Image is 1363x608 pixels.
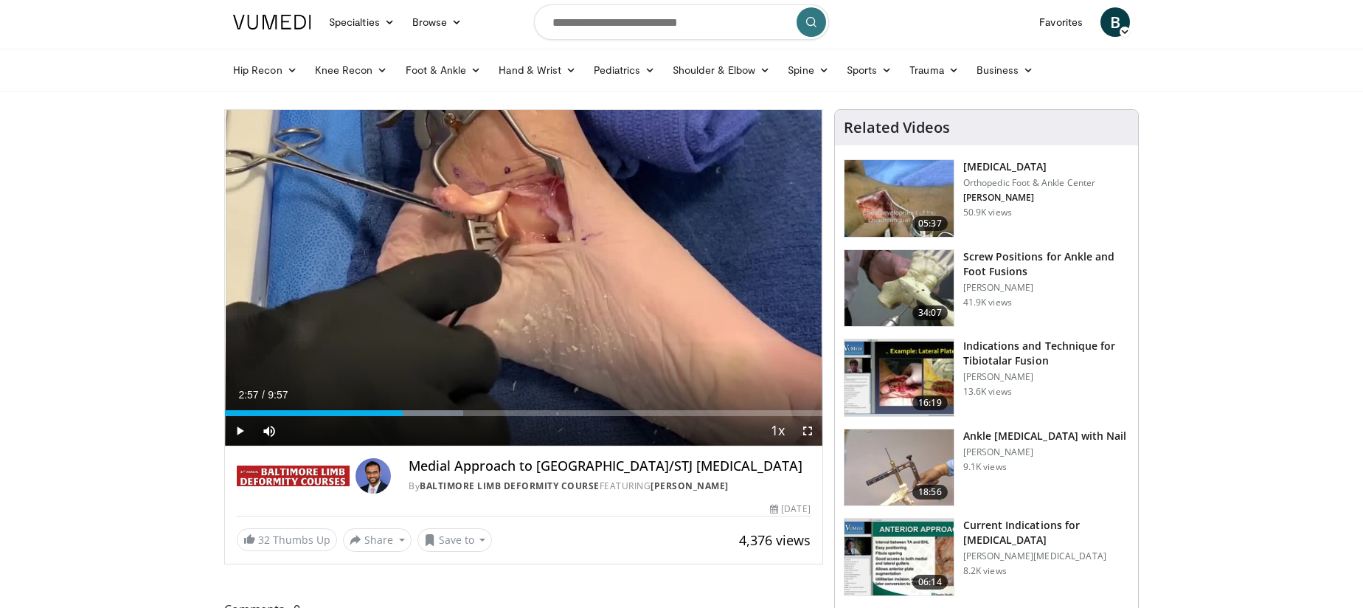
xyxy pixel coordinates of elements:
p: [PERSON_NAME][MEDICAL_DATA] [963,550,1129,562]
p: [PERSON_NAME] [963,192,1096,204]
p: 9.1K views [963,461,1007,473]
a: 16:19 Indications and Technique for Tibiotalar Fusion [PERSON_NAME] 13.6K views [844,339,1129,417]
h3: Screw Positions for Ankle and Foot Fusions [963,249,1129,279]
p: [PERSON_NAME] [963,371,1129,383]
a: Trauma [901,55,968,85]
span: 16:19 [912,395,948,410]
button: Playback Rate [763,416,793,446]
a: Sports [838,55,901,85]
button: Mute [254,416,284,446]
button: Save to [417,528,493,552]
a: 05:37 [MEDICAL_DATA] Orthopedic Foot & Ankle Center [PERSON_NAME] 50.9K views [844,159,1129,238]
img: Baltimore Limb Deformity Course [237,458,350,494]
a: Business [968,55,1043,85]
p: 41.9K views [963,297,1012,308]
img: 545635_3.png.150x105_q85_crop-smart_upscale.jpg [844,160,954,237]
h3: [MEDICAL_DATA] [963,159,1096,174]
a: 34:07 Screw Positions for Ankle and Foot Fusions [PERSON_NAME] 41.9K views [844,249,1129,328]
a: 06:14 Current Indications for [MEDICAL_DATA] [PERSON_NAME][MEDICAL_DATA] 8.2K views [844,518,1129,596]
p: Orthopedic Foot & Ankle Center [963,177,1096,189]
img: 67572_0000_3.png.150x105_q85_crop-smart_upscale.jpg [844,250,954,327]
img: VuMedi Logo [233,15,311,30]
p: 8.2K views [963,565,1007,577]
h4: Medial Approach to [GEOGRAPHIC_DATA]/STJ [MEDICAL_DATA] [409,458,810,474]
a: Hand & Wrist [490,55,585,85]
a: Spine [779,55,837,85]
img: 66dbdZ4l16WiJhSn4xMDoxOjBrO-I4W8.150x105_q85_crop-smart_upscale.jpg [844,429,954,506]
span: 06:14 [912,575,948,590]
a: Knee Recon [306,55,397,85]
h3: Current Indications for [MEDICAL_DATA] [963,518,1129,547]
button: Fullscreen [793,416,822,446]
span: 32 [258,533,270,547]
p: [PERSON_NAME] [963,282,1129,294]
a: B [1100,7,1130,37]
h3: Ankle [MEDICAL_DATA] with Nail [963,429,1127,443]
a: Specialties [320,7,403,37]
div: By FEATURING [409,480,810,493]
a: Favorites [1030,7,1092,37]
a: Foot & Ankle [397,55,490,85]
h4: Related Videos [844,119,950,137]
p: 13.6K views [963,386,1012,398]
img: d06e34d7-2aee-48bc-9eb9-9d6afd40d332.150x105_q85_crop-smart_upscale.jpg [844,339,954,416]
button: Share [343,528,412,552]
span: / [262,389,265,401]
a: Shoulder & Elbow [664,55,779,85]
div: [DATE] [770,502,810,516]
video-js: Video Player [225,110,822,446]
img: 08e4fd68-ad3e-4a26-8c77-94a65c417943.150x105_q85_crop-smart_upscale.jpg [844,519,954,595]
img: Avatar [356,458,391,494]
p: [PERSON_NAME] [963,446,1127,458]
div: Progress Bar [225,410,822,416]
a: Browse [403,7,471,37]
span: 2:57 [238,389,258,401]
h3: Indications and Technique for Tibiotalar Fusion [963,339,1129,368]
a: Pediatrics [585,55,664,85]
button: Play [225,416,254,446]
p: 50.9K views [963,207,1012,218]
span: 05:37 [912,216,948,231]
a: 18:56 Ankle [MEDICAL_DATA] with Nail [PERSON_NAME] 9.1K views [844,429,1129,507]
a: [PERSON_NAME] [651,480,729,492]
span: 4,376 views [739,531,811,549]
a: Hip Recon [224,55,306,85]
span: 34:07 [912,305,948,320]
span: 9:57 [268,389,288,401]
span: 18:56 [912,485,948,500]
a: 32 Thumbs Up [237,528,337,551]
a: Baltimore Limb Deformity Course [420,480,600,492]
input: Search topics, interventions [534,4,829,40]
